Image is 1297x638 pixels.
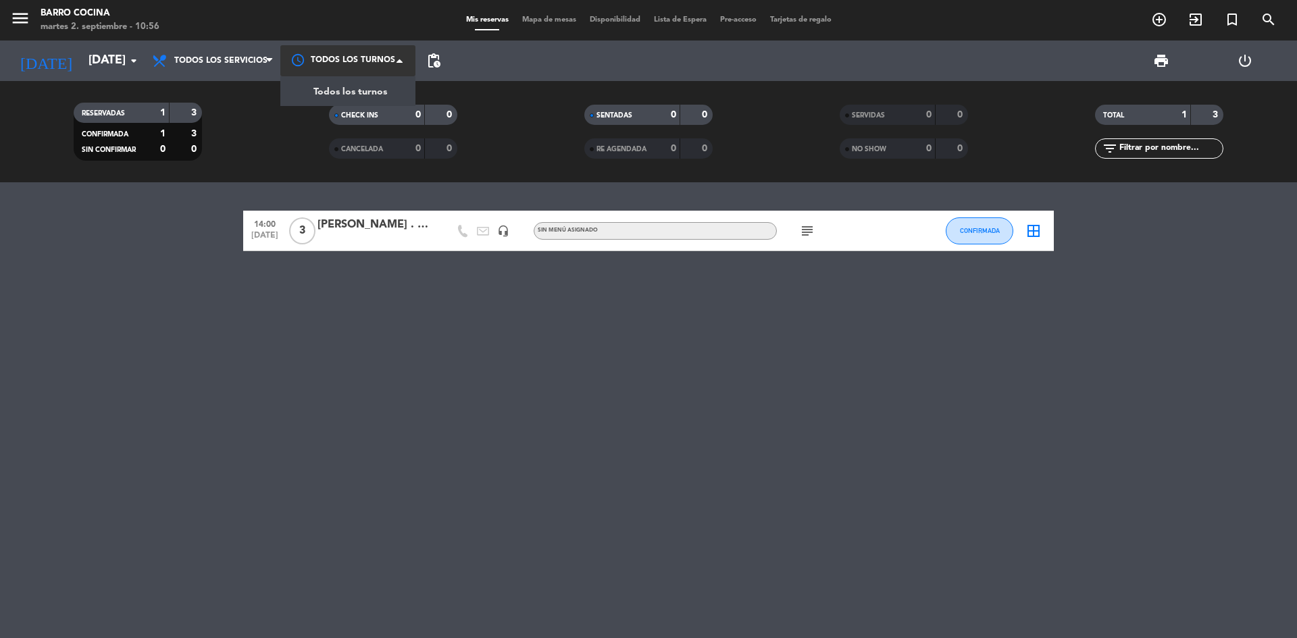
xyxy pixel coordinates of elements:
strong: 0 [926,144,932,153]
span: Disponibilidad [583,16,647,24]
strong: 0 [702,110,710,119]
span: 3 [289,217,315,244]
span: SERVIDAS [852,112,885,119]
span: Pre-acceso [713,16,763,24]
strong: 0 [671,144,676,153]
i: [DATE] [10,46,82,76]
strong: 3 [191,108,199,117]
span: RE AGENDADA [596,146,646,153]
button: menu [10,8,30,33]
input: Filtrar por nombre... [1118,141,1223,156]
strong: 0 [415,110,421,119]
strong: 0 [926,110,932,119]
strong: 0 [447,144,455,153]
i: subject [799,223,815,239]
strong: 0 [957,144,965,153]
span: [DATE] [248,231,282,246]
span: CONFIRMADA [82,131,128,138]
span: print [1153,53,1169,69]
div: Barro Cocina [41,7,159,20]
i: menu [10,8,30,28]
span: SENTADAS [596,112,632,119]
i: search [1261,11,1277,28]
strong: 3 [1213,110,1221,119]
div: [PERSON_NAME] . PERIODISTA [317,216,432,234]
div: LOG OUT [1203,41,1287,81]
i: exit_to_app [1188,11,1204,28]
span: NO SHOW [852,146,886,153]
strong: 0 [415,144,421,153]
i: arrow_drop_down [126,53,142,69]
strong: 3 [191,129,199,138]
span: RESERVADAS [82,110,125,117]
span: SIN CONFIRMAR [82,147,136,153]
i: filter_list [1102,140,1118,157]
strong: 0 [702,144,710,153]
strong: 0 [957,110,965,119]
span: CHECK INS [341,112,378,119]
strong: 0 [447,110,455,119]
span: Lista de Espera [647,16,713,24]
span: Todos los servicios [174,56,268,65]
span: Sin menú asignado [538,228,598,233]
span: CONFIRMADA [960,227,1000,234]
strong: 1 [160,108,166,117]
div: martes 2. septiembre - 10:56 [41,20,159,34]
span: CANCELADA [341,146,383,153]
i: power_settings_new [1237,53,1253,69]
span: Mapa de mesas [515,16,583,24]
span: TOTAL [1103,112,1124,119]
i: add_circle_outline [1151,11,1167,28]
i: turned_in_not [1224,11,1240,28]
strong: 1 [160,129,166,138]
strong: 1 [1181,110,1187,119]
i: headset_mic [497,225,509,237]
strong: 0 [671,110,676,119]
span: 14:00 [248,215,282,231]
button: CONFIRMADA [946,217,1013,244]
span: Todos los turnos [313,84,387,100]
strong: 0 [191,144,199,154]
i: border_all [1025,223,1042,239]
span: Tarjetas de regalo [763,16,838,24]
span: pending_actions [426,53,442,69]
strong: 0 [160,144,166,154]
span: Mis reservas [459,16,515,24]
